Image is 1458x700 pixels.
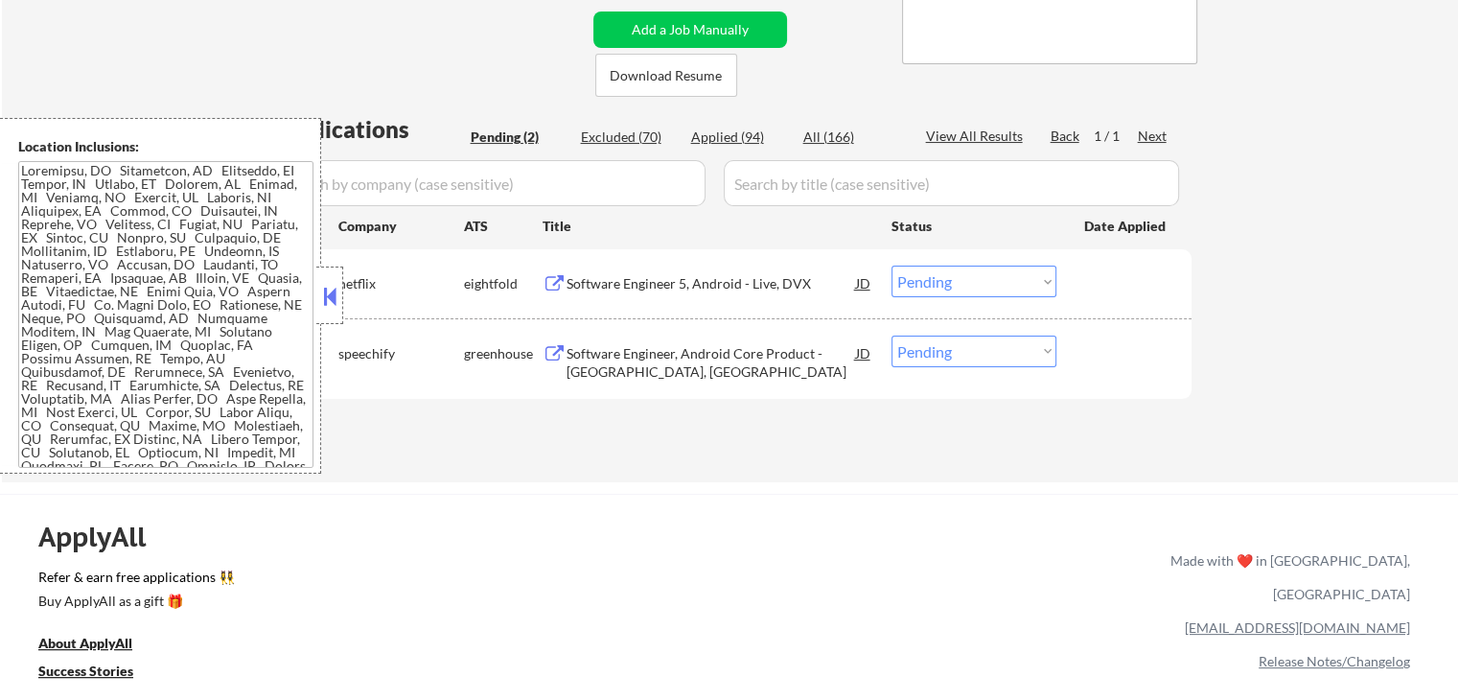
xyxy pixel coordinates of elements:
u: About ApplyAll [38,635,132,651]
a: Success Stories [38,661,159,685]
div: Back [1051,127,1081,146]
input: Search by title (case sensitive) [724,160,1179,206]
div: Date Applied [1084,217,1169,236]
div: Software Engineer 5, Android - Live, DVX [567,274,856,293]
a: [EMAIL_ADDRESS][DOMAIN_NAME] [1185,619,1410,636]
div: Applied (94) [691,128,787,147]
u: Success Stories [38,663,133,679]
div: Status [891,208,1056,243]
div: greenhouse [464,344,543,363]
input: Search by company (case sensitive) [274,160,706,206]
button: Download Resume [595,54,737,97]
a: Release Notes/Changelog [1259,653,1410,669]
div: 1 / 1 [1094,127,1138,146]
a: About ApplyAll [38,633,159,657]
button: Add a Job Manually [593,12,787,48]
div: ATS [464,217,543,236]
div: Pending (2) [471,128,567,147]
div: Excluded (70) [581,128,677,147]
div: Made with ❤️ in [GEOGRAPHIC_DATA], [GEOGRAPHIC_DATA] [1163,544,1410,611]
div: speechify [338,344,464,363]
div: All (166) [803,128,899,147]
div: Next [1138,127,1169,146]
div: eightfold [464,274,543,293]
div: JD [854,266,873,300]
div: ApplyAll [38,521,168,553]
div: Title [543,217,873,236]
div: netflix [338,274,464,293]
div: Buy ApplyAll as a gift 🎁 [38,595,230,608]
div: View All Results [926,127,1029,146]
a: Buy ApplyAll as a gift 🎁 [38,591,230,615]
div: Software Engineer, Android Core Product - [GEOGRAPHIC_DATA], [GEOGRAPHIC_DATA] [567,344,856,382]
div: JD [854,336,873,370]
div: Location Inclusions: [18,137,313,156]
div: Applications [274,118,464,141]
div: Company [338,217,464,236]
a: Refer & earn free applications 👯‍♀️ [38,571,770,591]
